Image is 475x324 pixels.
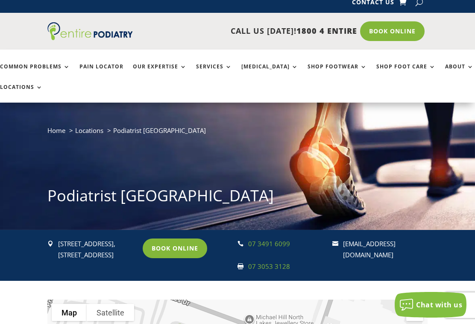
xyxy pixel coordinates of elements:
button: Show satellite imagery [87,304,134,321]
a: Our Expertise [133,64,187,82]
span:  [237,263,243,269]
h1: Podiatrist [GEOGRAPHIC_DATA] [47,185,428,211]
span: Chat with us [416,300,462,309]
a: 07 3491 6099 [248,239,290,248]
a: Locations [75,126,103,135]
a: Shop Footwear [308,64,367,82]
a: [EMAIL_ADDRESS][DOMAIN_NAME] [343,239,396,259]
nav: breadcrumb [47,125,428,142]
a: 07 3053 3128 [248,262,290,271]
span:  [237,241,243,247]
button: Show street map [52,304,87,321]
a: About [445,64,474,82]
a: Entire Podiatry [47,33,133,42]
span:  [332,241,338,247]
span: 1800 4 ENTIRE [296,26,357,36]
p: CALL US [DATE]! [133,26,357,37]
a: Shop Foot Care [376,64,436,82]
img: logo (1) [47,22,133,40]
p: [STREET_ADDRESS], [STREET_ADDRESS] [58,239,137,260]
a: Book Online [143,239,207,258]
span: Podiatrist [GEOGRAPHIC_DATA] [113,126,206,135]
span:  [47,241,53,247]
a: Pain Locator [79,64,123,82]
button: Chat with us [395,292,466,318]
a: Home [47,126,65,135]
a: Book Online [360,21,425,41]
a: Services [196,64,232,82]
a: [MEDICAL_DATA] [241,64,298,82]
